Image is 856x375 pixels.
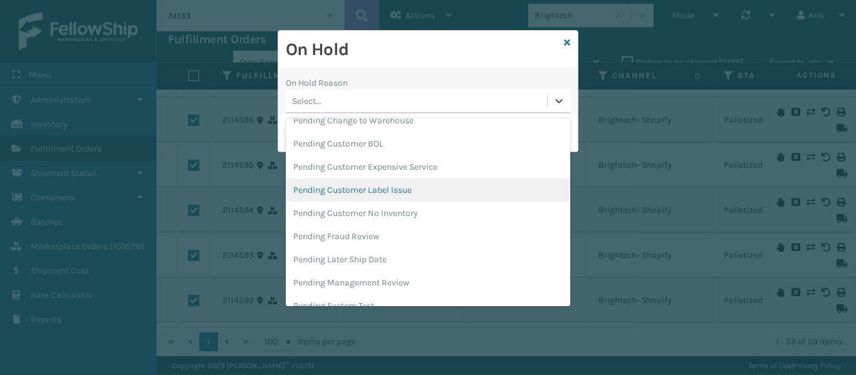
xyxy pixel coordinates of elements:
div: Pending Customer No Inventory [286,202,570,225]
h2: On Hold [286,38,559,61]
div: Pending Management Review [286,271,570,294]
div: Pending Customer BOL [286,132,570,155]
div: Select... [292,95,321,108]
label: On Hold Reason [286,76,348,90]
div: Pending Customer Label Issue [286,178,570,202]
div: Pending Customer Expensive Service [286,155,570,178]
div: Pending Fraud Review [286,225,570,248]
div: Pending Later Ship Date [286,248,570,271]
div: Pending Change to Warehouse [286,109,570,132]
div: Pending System Test [286,294,570,317]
